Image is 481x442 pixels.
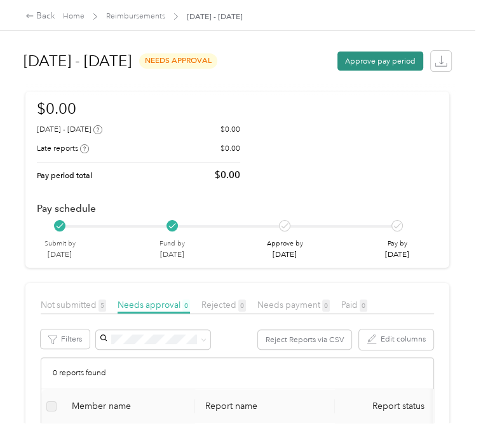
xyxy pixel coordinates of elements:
span: 0 [238,300,246,312]
div: 0 reports found [41,358,433,389]
th: Member name [62,389,195,424]
div: Member name [72,401,185,411]
button: Reject Reports via CSV [258,330,351,349]
iframe: Everlance-gr Chat Button Frame [410,371,481,442]
p: [DATE] [385,249,409,260]
span: [DATE] - [DATE] [187,11,243,22]
p: [DATE] [44,249,76,260]
span: Paid [341,300,367,310]
p: Fund by [159,239,185,249]
button: Approve pay period [337,52,423,71]
div: Back [25,10,55,23]
span: Not submitted [41,300,106,310]
button: Filters [41,329,90,349]
span: Report status [345,401,452,411]
div: Late reports [37,143,89,155]
th: Report name [195,389,335,424]
p: [DATE] [159,249,185,260]
p: $0.00 [220,124,240,135]
h2: Pay schedule [37,203,438,214]
p: [DATE] [267,249,303,260]
span: 0 [322,300,330,312]
span: 0 [182,300,190,312]
button: Edit columns [359,329,433,350]
span: 5 [98,300,106,312]
p: $0.00 [215,169,240,182]
p: Pay by [385,239,409,249]
h1: $0.00 [37,99,240,118]
p: Pay period total [37,170,92,181]
span: 0 [360,300,367,312]
p: Approve by [267,239,303,249]
span: Rejected [201,300,246,310]
a: Reimbursements [106,11,165,21]
span: needs approval [139,53,217,68]
div: [DATE] - [DATE] [37,124,102,135]
p: Submit by [44,239,76,249]
h1: [DATE] - [DATE] [24,46,132,76]
a: Home [63,11,85,21]
p: $0.00 [220,143,240,155]
span: Needs approval [118,300,190,310]
span: Needs payment [257,300,330,310]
